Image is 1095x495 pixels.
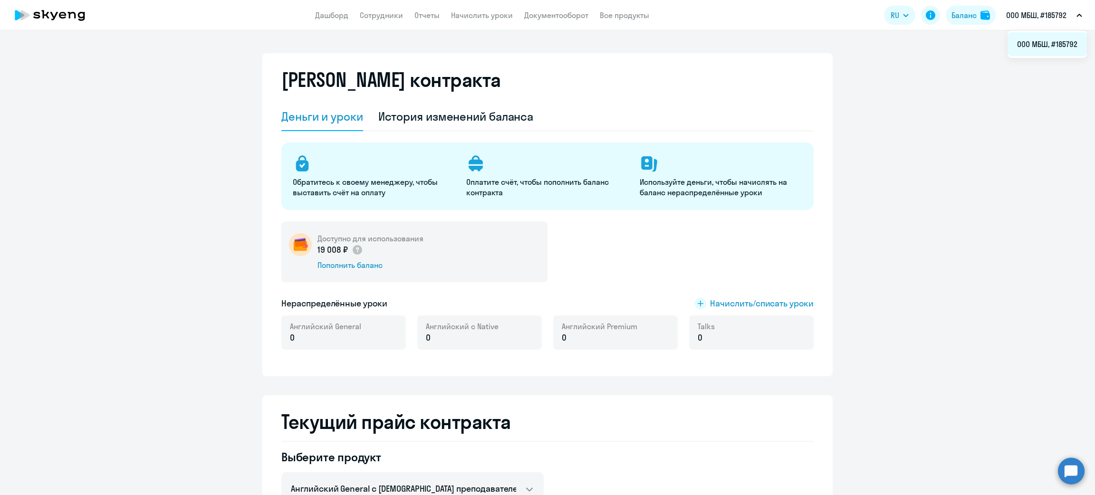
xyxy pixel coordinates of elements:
span: Talks [698,321,715,332]
h4: Выберите продукт [281,449,544,465]
div: Деньги и уроки [281,109,363,124]
p: ООО МБШ, #185792 [1006,10,1066,21]
span: Английский General [290,321,361,332]
span: Английский с Native [426,321,499,332]
button: ООО МБШ, #185792 [1001,4,1087,27]
span: 0 [562,332,567,344]
div: Пополнить баланс [317,260,423,270]
div: Баланс [951,10,977,21]
ul: RU [1008,30,1087,58]
h2: Текущий прайс контракта [281,410,814,433]
span: Английский Premium [562,321,637,332]
a: Начислить уроки [451,10,513,20]
p: Оплатите счёт, чтобы пополнить баланс контракта [466,177,628,198]
div: История изменений баланса [378,109,534,124]
a: Дашборд [315,10,348,20]
a: Документооборот [524,10,588,20]
img: balance [980,10,990,20]
p: 19 008 ₽ [317,244,363,256]
h5: Нераспределённые уроки [281,297,387,310]
span: RU [891,10,899,21]
h2: [PERSON_NAME] контракта [281,68,501,91]
a: Отчеты [414,10,440,20]
button: Балансbalance [946,6,996,25]
span: 0 [426,332,431,344]
a: Все продукты [600,10,649,20]
p: Обратитесь к своему менеджеру, чтобы выставить счёт на оплату [293,177,455,198]
span: 0 [290,332,295,344]
a: Сотрудники [360,10,403,20]
p: Используйте деньги, чтобы начислять на баланс нераспределённые уроки [640,177,802,198]
button: RU [884,6,915,25]
img: wallet-circle.png [289,233,312,256]
span: 0 [698,332,702,344]
h5: Доступно для использования [317,233,423,244]
span: Начислить/списать уроки [710,297,814,310]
